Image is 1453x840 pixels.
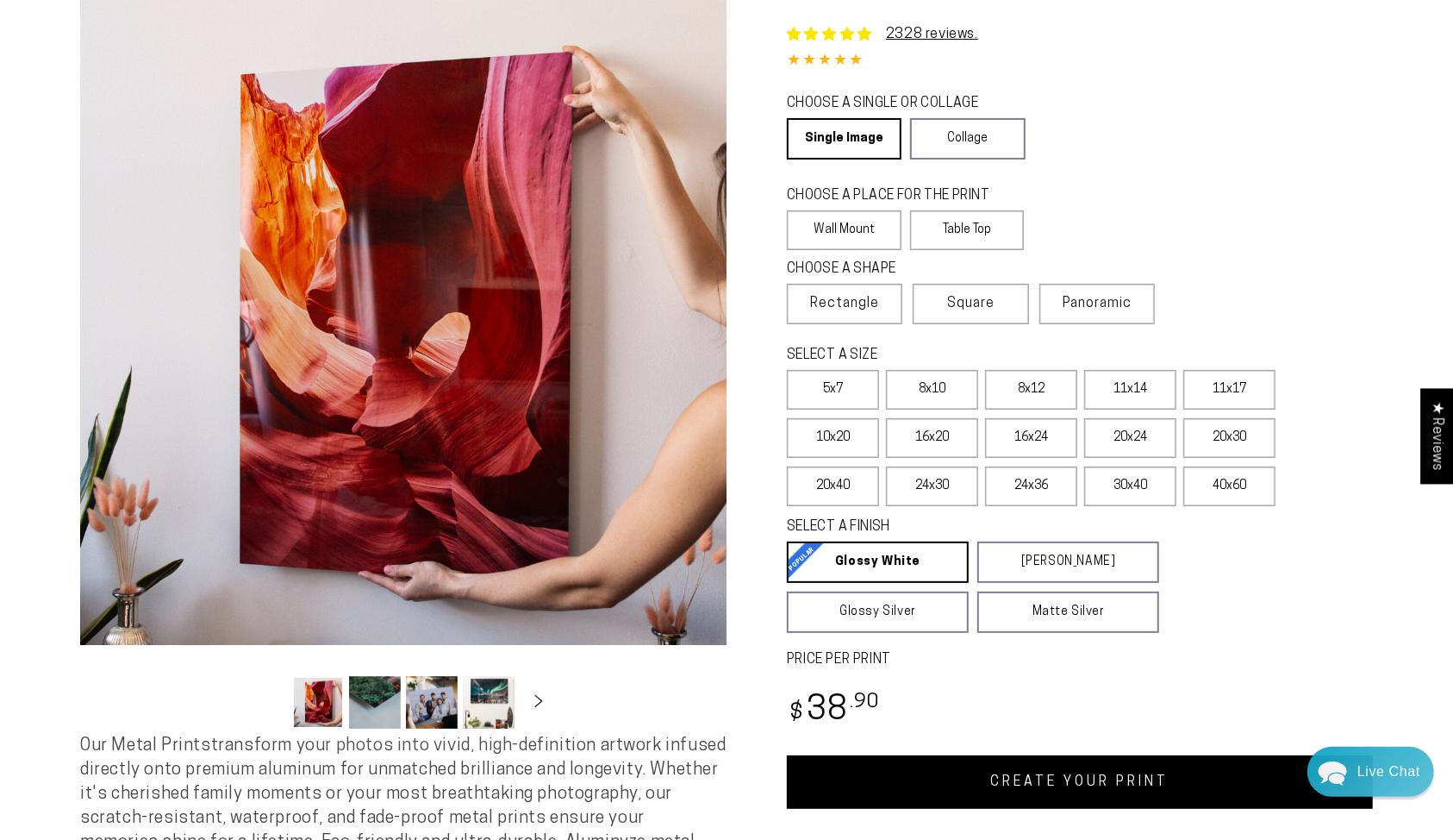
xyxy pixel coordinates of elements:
[977,592,1159,633] a: Matte Silver
[787,186,1008,206] legend: CHOOSE A PLACE FOR THE PRINT
[787,24,978,45] a: 2328 reviews.
[249,683,287,721] button: Slide left
[787,118,901,160] a: Single Image
[886,467,978,506] label: 24x30
[787,94,1009,114] legend: CHOOSE A SINGLE OR COLLAGE
[787,210,901,250] label: Wall Mount
[1084,467,1176,506] label: 30x40
[985,418,1077,458] label: 16x24
[787,260,1011,279] legend: CHOOSE A SHAPE
[985,370,1077,410] label: 8x12
[1183,467,1275,506] label: 40x60
[1307,747,1434,797] div: Chat widget toggle
[910,210,1025,250] label: Table Top
[787,592,969,633] a: Glossy Silver
[789,702,804,725] span: $
[886,28,978,41] a: 2328 reviews.
[787,542,969,583] a: Glossy White
[1357,747,1420,797] div: Contact Us Directly
[406,676,458,729] button: Load image 3 in gallery view
[1183,418,1275,458] label: 20x30
[810,293,879,314] span: Rectangle
[985,467,1077,506] label: 24x36
[1084,418,1176,458] label: 20x24
[910,118,1025,160] a: Collage
[787,755,1373,809] a: CREATE YOUR PRINT
[787,49,1373,74] div: 4.85 out of 5.0 stars
[787,517,1118,537] legend: SELECT A FINISH
[947,293,995,314] span: Square
[1183,370,1275,410] label: 11x17
[1084,370,1176,410] label: 11x14
[463,676,514,729] button: Load image 4 in gallery view
[787,650,1373,670] label: PRICE PER PRINT
[1420,388,1453,484] div: Click to open Judge.me floating reviews tab
[787,346,1132,366] legend: SELECT A SIZE
[787,370,879,410] label: 5x7
[787,418,879,458] label: 10x20
[787,694,881,728] bdi: 38
[787,467,879,506] label: 20x40
[886,418,978,458] label: 16x20
[1063,297,1132,310] span: Panoramic
[349,676,401,729] button: Load image 2 in gallery view
[850,693,881,712] sup: .90
[520,683,558,721] button: Slide right
[292,676,344,729] button: Load image 1 in gallery view
[977,542,1159,583] a: [PERSON_NAME]
[886,370,978,410] label: 8x10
